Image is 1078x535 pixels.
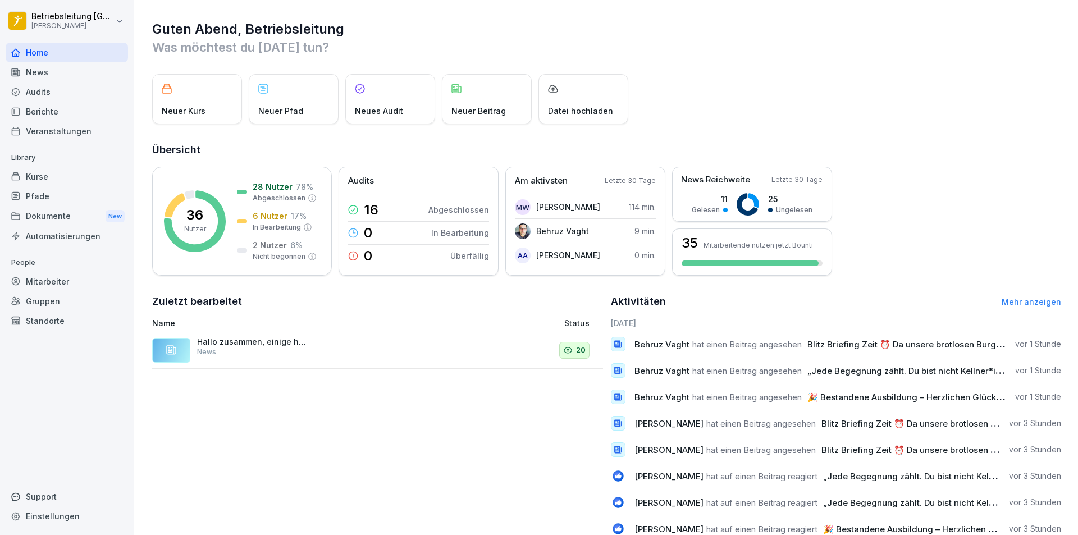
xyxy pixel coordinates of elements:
a: Standorte [6,311,128,331]
p: 114 min. [629,201,656,213]
h2: Aktivitäten [611,294,666,309]
span: hat auf einen Beitrag reagiert [706,471,817,482]
p: Neuer Pfad [258,105,303,117]
p: vor 3 Stunden [1009,470,1061,482]
p: 28 Nutzer [253,181,293,193]
p: Name [152,317,435,329]
p: vor 3 Stunden [1009,497,1061,508]
p: Neuer Kurs [162,105,205,117]
p: Audits [348,175,374,188]
span: [PERSON_NAME] [634,445,704,455]
span: hat einen Beitrag angesehen [692,392,802,403]
p: Nutzer [184,224,206,234]
div: Dokumente [6,206,128,227]
p: 17 % [291,210,307,222]
span: hat einen Beitrag angesehen [706,445,816,455]
a: Einstellungen [6,506,128,526]
p: Behruz Vaght [536,225,589,237]
span: [PERSON_NAME] [634,418,704,429]
p: In Bearbeitung [253,222,301,232]
p: 0 [364,226,372,240]
p: Betriebsleitung [GEOGRAPHIC_DATA] [31,12,113,21]
p: 11 [692,193,728,205]
span: hat auf einen Beitrag reagiert [706,524,817,534]
a: Gruppen [6,291,128,311]
p: Neues Audit [355,105,403,117]
div: Support [6,487,128,506]
p: 0 min. [634,249,656,261]
a: Audits [6,82,128,102]
div: MW [515,199,531,215]
p: Letzte 30 Tage [605,176,656,186]
p: 6 Nutzer [253,210,287,222]
img: msgvbhw1si99gg8qc0hz9cbw.png [515,223,531,239]
p: News [197,347,216,357]
span: hat einen Beitrag angesehen [706,418,816,429]
p: vor 1 Stunde [1015,365,1061,376]
p: 2 Nutzer [253,239,287,251]
a: Pfade [6,186,128,206]
a: Mehr anzeigen [1002,297,1061,307]
p: vor 3 Stunden [1009,523,1061,534]
h1: Guten Abend, Betriebsleitung [152,20,1061,38]
p: Datei hochladen [548,105,613,117]
p: Ungelesen [776,205,812,215]
p: Nicht begonnen [253,252,305,262]
span: [PERSON_NAME] [634,471,704,482]
p: In Bearbeitung [431,227,489,239]
p: Hallo zusammen, einige haben leider noch nicht alle Kurse abgeschlossen. Bitte holt dies bis zum ... [197,337,309,347]
p: [PERSON_NAME] [536,249,600,261]
p: 0 [364,249,372,263]
p: Abgeschlossen [253,193,305,203]
a: Berichte [6,102,128,121]
p: Überfällig [450,250,489,262]
p: 9 min. [634,225,656,237]
p: 25 [768,193,812,205]
a: Hallo zusammen, einige haben leider noch nicht alle Kurse abgeschlossen. Bitte holt dies bis zum ... [152,332,603,369]
p: People [6,254,128,272]
a: News [6,62,128,82]
p: Gelesen [692,205,720,215]
h2: Zuletzt bearbeitet [152,294,603,309]
h6: [DATE] [611,317,1062,329]
a: Veranstaltungen [6,121,128,141]
div: AA [515,248,531,263]
h3: 35 [682,236,698,250]
p: 78 % [296,181,313,193]
p: Letzte 30 Tage [771,175,823,185]
p: vor 3 Stunden [1009,444,1061,455]
span: [PERSON_NAME] [634,524,704,534]
p: Abgeschlossen [428,204,489,216]
a: Mitarbeiter [6,272,128,291]
a: Kurse [6,167,128,186]
div: New [106,210,125,223]
p: vor 1 Stunde [1015,391,1061,403]
a: Home [6,43,128,62]
p: Library [6,149,128,167]
span: [PERSON_NAME] [634,497,704,508]
a: Automatisierungen [6,226,128,246]
p: 20 [576,345,586,356]
p: Mitarbeitende nutzen jetzt Bounti [704,241,813,249]
p: News Reichweite [681,173,750,186]
span: Behruz Vaght [634,365,689,376]
p: [PERSON_NAME] [536,201,600,213]
span: hat auf einen Beitrag reagiert [706,497,817,508]
p: 16 [364,203,378,217]
span: hat einen Beitrag angesehen [692,365,802,376]
span: hat einen Beitrag angesehen [692,339,802,350]
a: DokumenteNew [6,206,128,227]
p: 6 % [290,239,303,251]
p: Am aktivsten [515,175,568,188]
span: Behruz Vaght [634,339,689,350]
p: vor 3 Stunden [1009,418,1061,429]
